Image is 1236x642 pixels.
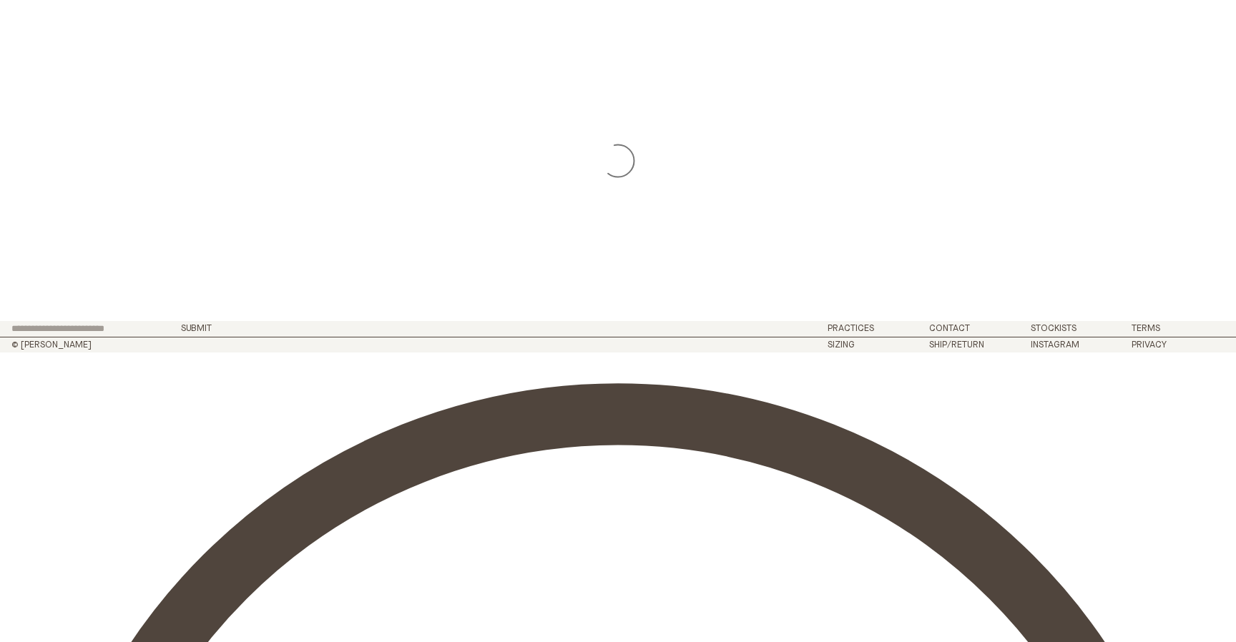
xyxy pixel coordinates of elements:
h2: © [PERSON_NAME] [11,340,306,350]
a: Privacy [1132,340,1167,350]
a: Terms [1132,324,1160,333]
a: Practices [828,324,874,333]
a: Ship/Return [929,340,984,350]
a: Contact [929,324,970,333]
a: Stockists [1031,324,1076,333]
button: Submit [181,324,212,333]
a: Sizing [828,340,855,350]
a: Instagram [1031,340,1079,350]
